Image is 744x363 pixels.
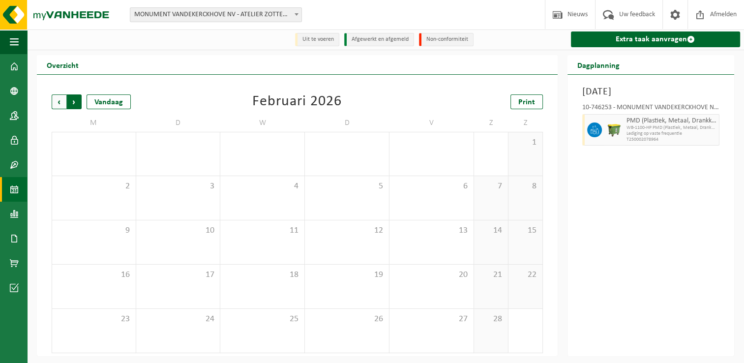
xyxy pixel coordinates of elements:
span: PMD (Plastiek, Metaal, Drankkartons) (bedrijven) [626,117,717,125]
span: MONUMENT VANDEKERCKHOVE NV - ATELIER ZOTTEGEM - 10-746253 [130,8,301,22]
span: 26 [310,314,384,325]
td: D [305,114,389,132]
span: 7 [479,181,503,192]
span: 10 [141,225,215,236]
span: 24 [141,314,215,325]
span: 1 [513,137,537,148]
span: 11 [225,225,299,236]
li: Non-conformiteit [419,33,474,46]
span: 13 [394,225,469,236]
div: 10-746253 - MONUMENT VANDEKERCKHOVE NV - ATELIER ZOTTEGEM - ZOTTEGEM [582,104,720,114]
span: 17 [141,270,215,280]
span: 20 [394,270,469,280]
span: 27 [394,314,469,325]
span: 14 [479,225,503,236]
a: Print [510,94,543,109]
span: 28 [479,314,503,325]
span: Volgende [67,94,82,109]
td: V [389,114,474,132]
span: 18 [225,270,299,280]
span: 5 [310,181,384,192]
span: WB-1100-HP PMD (Plastiek, Metaal, Drankkartons) (bedrijven) [626,125,717,131]
span: 2 [57,181,131,192]
div: Vandaag [87,94,131,109]
span: 19 [310,270,384,280]
h2: Overzicht [37,55,89,74]
span: 25 [225,314,299,325]
span: 6 [394,181,469,192]
h3: [DATE] [582,85,720,99]
a: Extra taak aanvragen [571,31,741,47]
td: Z [474,114,508,132]
span: Lediging op vaste frequentie [626,131,717,137]
span: 8 [513,181,537,192]
span: MONUMENT VANDEKERCKHOVE NV - ATELIER ZOTTEGEM - 10-746253 [130,7,302,22]
span: 12 [310,225,384,236]
h2: Dagplanning [567,55,629,74]
span: T250002078964 [626,137,717,143]
span: Vorige [52,94,66,109]
li: Afgewerkt en afgemeld [344,33,414,46]
span: 21 [479,270,503,280]
td: M [52,114,136,132]
span: 3 [141,181,215,192]
span: 4 [225,181,299,192]
span: 23 [57,314,131,325]
span: 9 [57,225,131,236]
span: 22 [513,270,537,280]
td: Z [508,114,543,132]
span: 15 [513,225,537,236]
span: Print [518,98,535,106]
img: WB-1100-HPE-GN-50 [607,122,622,137]
td: W [220,114,305,132]
span: 16 [57,270,131,280]
td: D [136,114,221,132]
li: Uit te voeren [295,33,339,46]
div: Februari 2026 [252,94,342,109]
